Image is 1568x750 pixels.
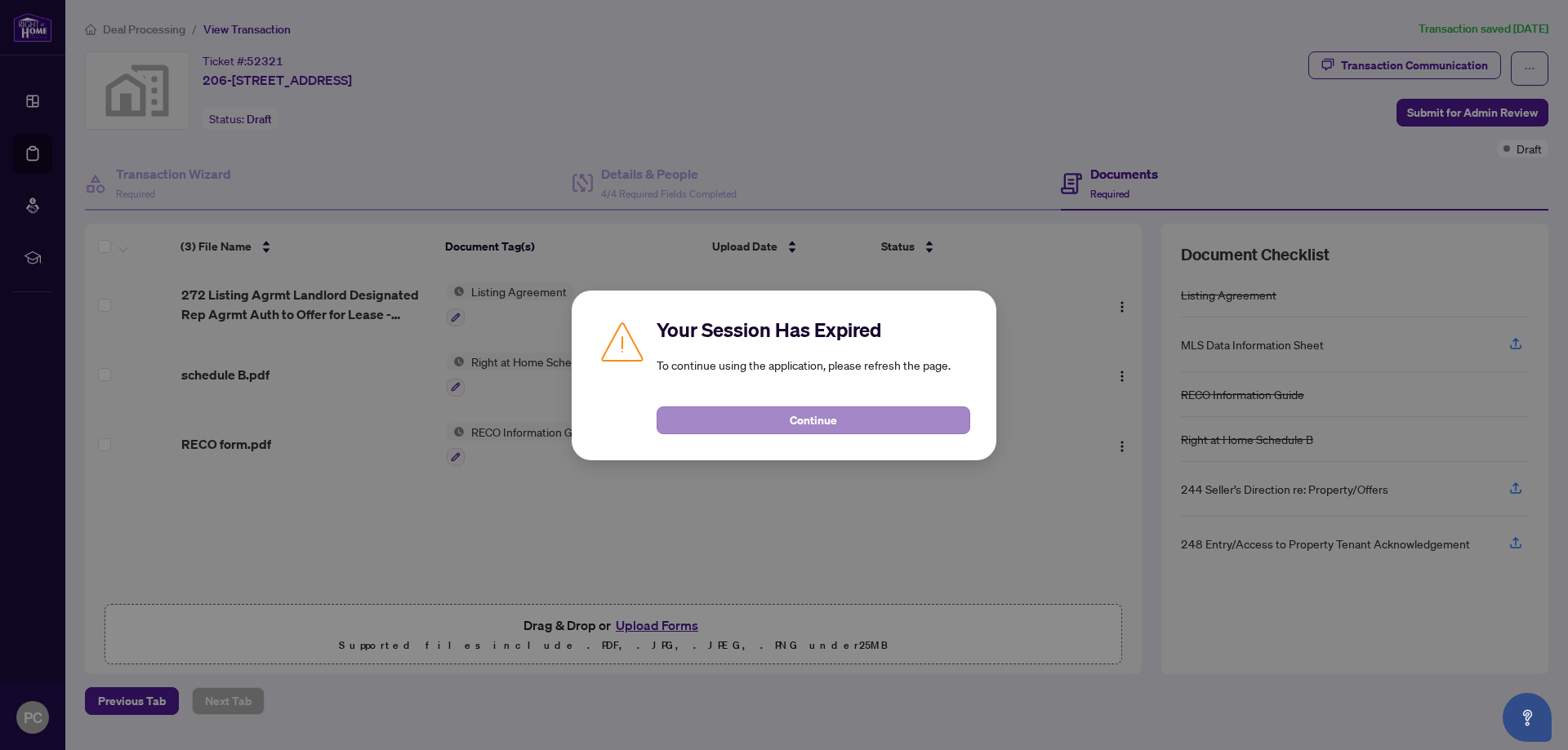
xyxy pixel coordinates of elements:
div: To continue using the application, please refresh the page. [657,317,970,434]
button: Continue [657,406,970,434]
span: Continue [790,407,837,433]
h2: Your Session Has Expired [657,317,970,343]
button: Open asap [1503,693,1552,742]
img: Caution icon [598,317,647,366]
